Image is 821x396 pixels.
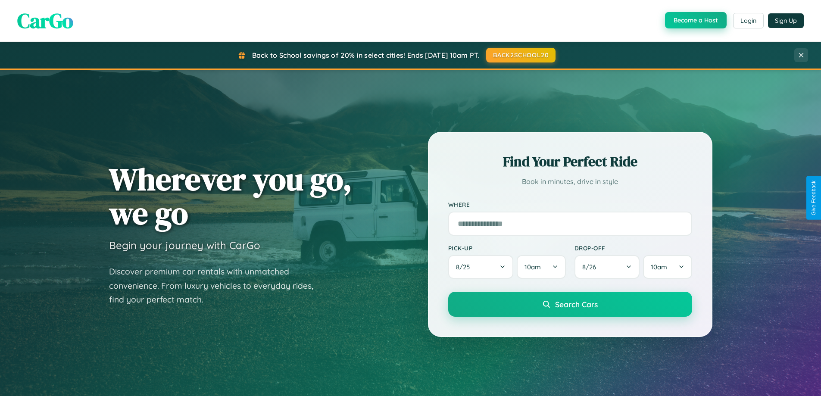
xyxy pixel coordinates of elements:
button: 8/25 [448,255,514,279]
button: 8/26 [574,255,640,279]
button: BACK2SCHOOL20 [486,48,556,62]
div: Give Feedback [811,181,817,215]
p: Book in minutes, drive in style [448,175,692,188]
label: Where [448,201,692,208]
label: Drop-off [574,244,692,252]
span: 8 / 25 [456,263,474,271]
span: 10am [651,263,667,271]
span: CarGo [17,6,73,35]
button: Search Cars [448,292,692,317]
button: Sign Up [768,13,804,28]
span: Search Cars [555,299,598,309]
label: Pick-up [448,244,566,252]
h2: Find Your Perfect Ride [448,152,692,171]
button: 10am [643,255,692,279]
span: Back to School savings of 20% in select cities! Ends [DATE] 10am PT. [252,51,480,59]
span: 8 / 26 [582,263,600,271]
button: 10am [517,255,565,279]
span: 10am [524,263,541,271]
button: Login [733,13,764,28]
button: Become a Host [665,12,727,28]
p: Discover premium car rentals with unmatched convenience. From luxury vehicles to everyday rides, ... [109,265,325,307]
h3: Begin your journey with CarGo [109,239,260,252]
h1: Wherever you go, we go [109,162,352,230]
